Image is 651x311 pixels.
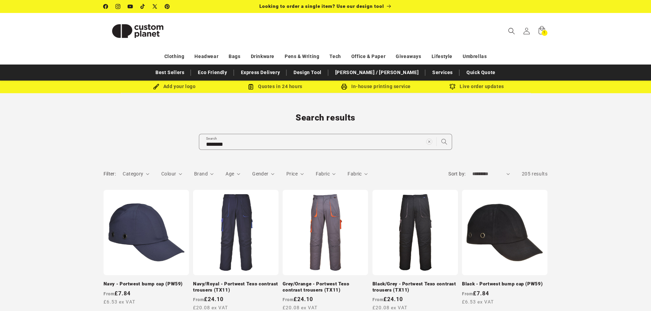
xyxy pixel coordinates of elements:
[332,67,422,79] a: [PERSON_NAME] / [PERSON_NAME]
[286,170,304,178] summary: Price
[329,51,341,62] a: Tech
[463,67,499,79] a: Quick Quote
[422,134,437,149] button: Clear search term
[432,51,452,62] a: Lifestyle
[194,67,230,79] a: Eco Friendly
[259,3,384,9] span: Looking to order a single item? Use our design tool
[161,170,182,178] summary: Colour (0 selected)
[348,170,368,178] summary: Fabric (0 selected)
[341,84,347,90] img: In-house printing
[164,51,185,62] a: Clothing
[193,281,279,293] a: Navy/Royal - Portwest Texo contrast trousers (TX11)
[326,82,426,91] div: In-house printing service
[283,281,368,293] a: Grey/Orange - Portwest Texo contrast trousers (TX11)
[104,170,116,178] h2: Filter:
[123,171,143,176] span: Category
[161,171,176,176] span: Colour
[285,51,319,62] a: Pens & Writing
[462,281,547,287] a: Black - Portwest bump cap (PW59)
[348,171,362,176] span: Fabric
[426,82,527,91] div: Live order updates
[104,112,548,123] h1: Search results
[124,82,225,91] div: Add your logo
[316,170,336,178] summary: Fabric (0 selected)
[504,24,519,39] summary: Search
[372,281,458,293] a: Black/Grey - Portwest Texo contrast trousers (TX11)
[104,16,172,46] img: Custom Planet
[463,51,487,62] a: Umbrellas
[448,171,465,176] label: Sort by:
[396,51,421,62] a: Giveaways
[238,67,284,79] a: Express Delivery
[226,171,234,176] span: Age
[252,171,268,176] span: Gender
[226,170,240,178] summary: Age (0 selected)
[290,67,325,79] a: Design Tool
[194,171,208,176] span: Brand
[252,170,274,178] summary: Gender (0 selected)
[229,51,240,62] a: Bags
[351,51,385,62] a: Office & Paper
[104,281,189,287] a: Navy - Portwest bump cap (PW59)
[101,13,174,49] a: Custom Planet
[251,51,274,62] a: Drinkware
[316,171,330,176] span: Fabric
[449,84,456,90] img: Order updates
[543,30,545,36] span: 1
[437,134,452,149] button: Search
[194,51,218,62] a: Headwear
[152,67,188,79] a: Best Sellers
[522,171,548,176] span: 205 results
[248,84,254,90] img: Order Updates Icon
[123,170,149,178] summary: Category (0 selected)
[225,82,326,91] div: Quotes in 24 hours
[429,67,456,79] a: Services
[286,171,298,176] span: Price
[194,170,214,178] summary: Brand (0 selected)
[153,84,159,90] img: Brush Icon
